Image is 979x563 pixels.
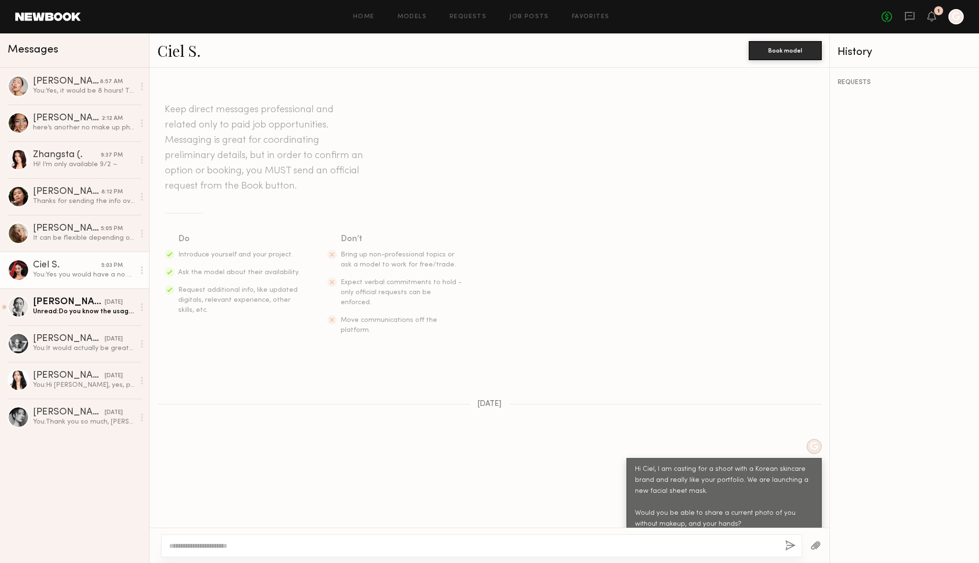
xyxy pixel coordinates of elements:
[178,269,300,276] span: Ask the model about their availability.
[33,86,135,96] div: You: Yes, it would be 8 hours! Thank you! Please send the face without makeup when you can!
[101,224,123,234] div: 5:05 PM
[105,335,123,344] div: [DATE]
[341,317,437,333] span: Move communications off the platform.
[937,9,940,14] div: 1
[33,160,135,169] div: Hi! I’m only available 9/2 ~
[8,44,58,55] span: Messages
[101,151,123,160] div: 9:37 PM
[33,123,135,132] div: here’s another no make up photo taken in better day light
[33,150,101,160] div: Zhangsta (.
[749,41,822,60] button: Book model
[341,233,463,246] div: Don’t
[105,298,123,307] div: [DATE]
[509,14,549,20] a: Job Posts
[33,114,102,123] div: [PERSON_NAME]
[178,287,298,313] span: Request additional info, like updated digitals, relevant experience, other skills, etc.
[33,224,101,234] div: [PERSON_NAME]
[33,417,135,426] div: You: Thank you so much, [PERSON_NAME]
[749,46,822,54] a: Book model
[341,252,456,268] span: Bring up non-professional topics or ask a model to work for free/trade.
[33,371,105,381] div: [PERSON_NAME]
[33,408,105,417] div: [PERSON_NAME]
[33,234,135,243] div: It can be flexible depending on hours & usage!
[102,114,123,123] div: 2:12 AM
[33,334,105,344] div: [PERSON_NAME]
[101,261,123,270] div: 5:03 PM
[33,344,135,353] div: You: It would actually be great to get a selfie with teeth, also if you don't mind. What is your ...
[33,261,101,270] div: Ciel S.
[33,297,105,307] div: [PERSON_NAME]
[341,279,462,306] span: Expect verbal commitments to hold - only official requests can be enforced.
[100,77,123,86] div: 8:57 AM
[178,252,293,258] span: Introduce yourself and your project.
[105,372,123,381] div: [DATE]
[105,408,123,417] div: [DATE]
[838,79,971,86] div: REQUESTS
[33,197,135,206] div: Thanks for sending the info over! I’m available for those dates but the lowest I can go for the d...
[157,40,201,61] a: Ciel S.
[178,233,301,246] div: Do
[353,14,375,20] a: Home
[165,102,366,194] header: Keep direct messages professional and related only to paid job opportunities. Messaging is great ...
[33,187,101,197] div: [PERSON_NAME]
[450,14,486,20] a: Requests
[838,47,971,58] div: History
[33,77,100,86] div: [PERSON_NAME]
[572,14,610,20] a: Favorites
[101,188,123,197] div: 8:12 PM
[33,381,135,390] div: You: Hi [PERSON_NAME], yes, please send them over. What is your availability the first week of Sept?
[477,400,502,408] span: [DATE]
[33,270,135,279] div: You: Yes you would have a no makeup look, as you'll be wearing a facial sheet mask. We would do v...
[33,307,135,316] div: Unread: Do you know the usage details for this project?
[948,9,964,24] a: G
[398,14,427,20] a: Models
